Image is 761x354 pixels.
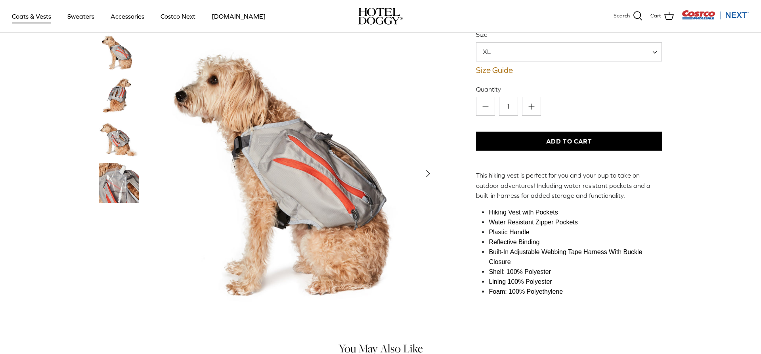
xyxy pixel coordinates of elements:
p: This hiking vest is perfect for you and your pup to take on outdoor adventures! Including water r... [476,170,662,201]
button: Next [419,165,437,182]
a: Visit Costco Next [682,15,749,21]
img: hoteldoggycom [358,8,403,25]
input: Quantity [499,97,518,116]
a: Cart [650,11,674,21]
span: Hiking Vest with Pockets [489,209,558,216]
span: Plastic Handle [489,229,529,235]
span: Cart [650,12,661,20]
a: Costco Next [153,3,203,30]
a: Thumbnail Link [99,120,139,159]
img: Costco Next [682,10,749,20]
a: Coats & Vests [5,3,58,30]
span: XL [476,47,507,56]
span: Built-In Adjustable Webbing Tape Harness With Buckle Closure [489,249,642,265]
span: XL [476,42,662,61]
span: Search [614,12,630,20]
a: Size Guide [476,65,662,75]
a: Thumbnail Link [99,33,139,72]
a: [DOMAIN_NAME] [205,3,273,30]
button: Add to Cart [476,132,662,151]
span: Lining 100% Polyester [489,278,552,285]
label: Size [476,30,662,39]
a: Search [614,11,642,21]
span: Water Resistant Zipper Pockets [489,219,577,226]
a: Thumbnail Link [99,163,139,203]
span: Shell: 100% Polyester [489,268,551,275]
label: Quantity [476,85,662,94]
a: Sweaters [60,3,101,30]
a: hoteldoggy.com hoteldoggycom [358,8,403,25]
span: Foam: 100% Polyethylene [489,288,566,295]
a: Thumbnail Link [99,76,139,116]
a: Accessories [103,3,151,30]
span: Reflective Binding [489,239,539,245]
a: Show Gallery [155,33,437,315]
